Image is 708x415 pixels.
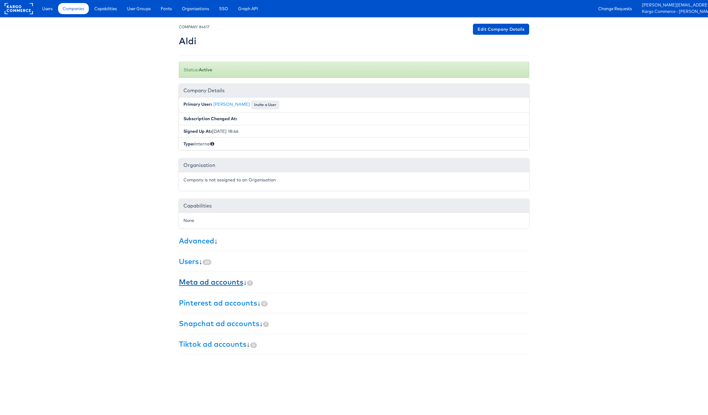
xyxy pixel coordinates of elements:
span: 0 [261,301,268,306]
a: Edit Company Details [473,24,529,35]
h3: ↓ [179,340,529,348]
span: Fonts [161,6,172,12]
a: User Groups [122,3,155,14]
span: 1 [247,280,253,286]
b: Type: [183,141,195,147]
a: SSO [214,3,233,14]
a: Meta ad accounts [179,277,243,287]
span: Companies [63,6,84,12]
span: Users [42,6,53,12]
span: Internal (staff) or External (client) [210,141,214,147]
span: SSO [219,6,228,12]
a: Fonts [156,3,176,14]
span: 0 [250,342,257,348]
h3: ↓ [179,299,529,307]
h2: Aldi [179,36,210,46]
h3: ↓ [179,319,529,327]
div: Status: [179,62,529,78]
b: Subscription Changed At: [183,116,237,121]
a: Pinterest ad accounts [179,298,257,307]
span: User Groups [127,6,151,12]
a: Users [179,257,199,266]
li: Internal [179,137,529,150]
div: Organisation [179,159,529,172]
span: 1 [263,322,269,327]
span: 20 [203,259,211,265]
b: Signed Up At: [183,128,212,134]
a: Change Requests [594,3,636,14]
a: [PERSON_NAME] [213,101,250,107]
span: Graph API [238,6,258,12]
a: Snapchat ad accounts [179,319,259,328]
a: Advanced [179,236,214,245]
a: [PERSON_NAME][EMAIL_ADDRESS][PERSON_NAME][DOMAIN_NAME] [642,2,703,9]
b: Primary User: [183,101,212,107]
small: COMPANY #4617 [179,25,210,29]
p: Company is not assigned to an Organisation [183,177,525,183]
span: Capabilities [94,6,117,12]
button: Invite a User [251,101,279,109]
li: [DATE] 18:46 [179,125,529,138]
a: Capabilities [90,3,121,14]
a: Graph API [234,3,263,14]
span: Organisations [182,6,209,12]
h3: ↓ [179,278,529,286]
div: Capabilities [179,199,529,213]
a: Kargo Commerce - [PERSON_NAME] [642,9,703,15]
h3: ↓ [179,257,529,265]
a: Tiktok ad accounts [179,339,246,349]
h3: ↓ [179,237,529,245]
b: Active [199,67,212,73]
a: Companies [58,3,89,14]
div: None [183,217,525,223]
div: Company Details [179,84,529,97]
a: Users [37,3,57,14]
a: Organisations [177,3,214,14]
